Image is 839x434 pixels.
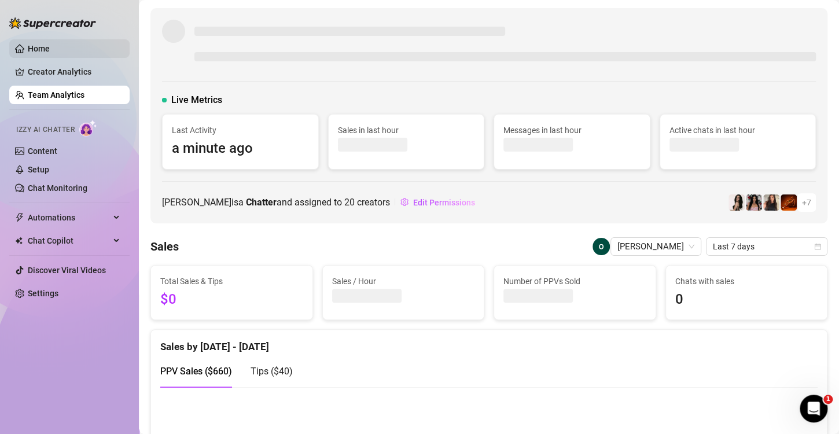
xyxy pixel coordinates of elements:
a: Creator Analytics [28,62,120,81]
span: [PERSON_NAME] is a and assigned to creators [162,195,390,209]
span: Edit Permissions [413,198,475,207]
a: Setup [28,165,49,174]
span: Chats with sales [675,275,818,288]
img: Krish [593,238,610,255]
span: + 7 [802,196,811,209]
div: Sales by [DATE] - [DATE] [160,330,818,355]
span: Tips ( $40 ) [251,366,293,377]
iframe: Intercom live chat [800,395,827,422]
span: 1 [823,395,833,404]
a: Settings [28,289,58,298]
span: Last 7 days [713,238,820,255]
span: Sales in last hour [338,124,475,137]
img: empress.venus [746,194,762,211]
img: diandradelgado [763,194,779,211]
a: Discover Viral Videos [28,266,106,275]
span: Number of PPVs Sold [503,275,646,288]
a: Team Analytics [28,90,84,100]
span: Total Sales & Tips [160,275,303,288]
span: 0 [675,289,818,311]
span: $0 [160,289,303,311]
span: Sales / Hour [332,275,475,288]
span: Live Metrics [171,93,222,107]
h4: Sales [150,238,179,255]
b: Chatter [246,197,277,208]
span: Chat Copilot [28,231,110,250]
button: Edit Permissions [400,193,476,212]
span: Messages in last hour [503,124,641,137]
a: Home [28,44,50,53]
span: Krish [617,238,694,255]
img: logo-BBDzfeDw.svg [9,17,96,29]
span: calendar [814,243,821,250]
span: Automations [28,208,110,227]
span: 20 [344,197,355,208]
span: Izzy AI Chatter [16,124,75,135]
span: a minute ago [172,138,309,160]
span: Active chats in last hour [669,124,807,137]
a: Chat Monitoring [28,183,87,193]
img: AI Chatter [79,120,97,137]
span: thunderbolt [15,213,24,222]
span: setting [400,198,409,206]
span: PPV Sales ( $660 ) [160,366,232,377]
img: ChloeLove [728,194,745,211]
img: vipchocolate [781,194,797,211]
img: Chat Copilot [15,237,23,245]
span: Last Activity [172,124,309,137]
a: Content [28,146,57,156]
